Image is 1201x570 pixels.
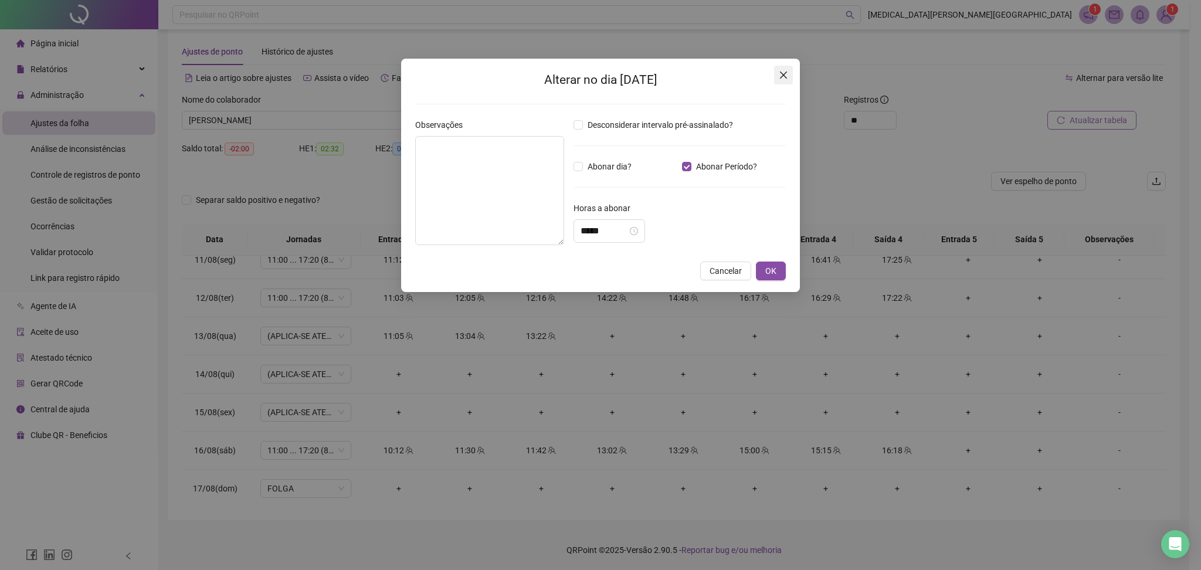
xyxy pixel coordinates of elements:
[415,70,786,90] h2: Alterar no dia [DATE]
[774,66,793,84] button: Close
[583,118,738,131] span: Desconsiderar intervalo pré-assinalado?
[700,262,751,280] button: Cancelar
[574,202,638,215] label: Horas a abonar
[779,70,788,80] span: close
[691,160,762,173] span: Abonar Período?
[415,118,470,131] label: Observações
[1161,530,1189,558] div: Open Intercom Messenger
[756,262,786,280] button: OK
[583,160,636,173] span: Abonar dia?
[765,264,776,277] span: OK
[710,264,742,277] span: Cancelar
